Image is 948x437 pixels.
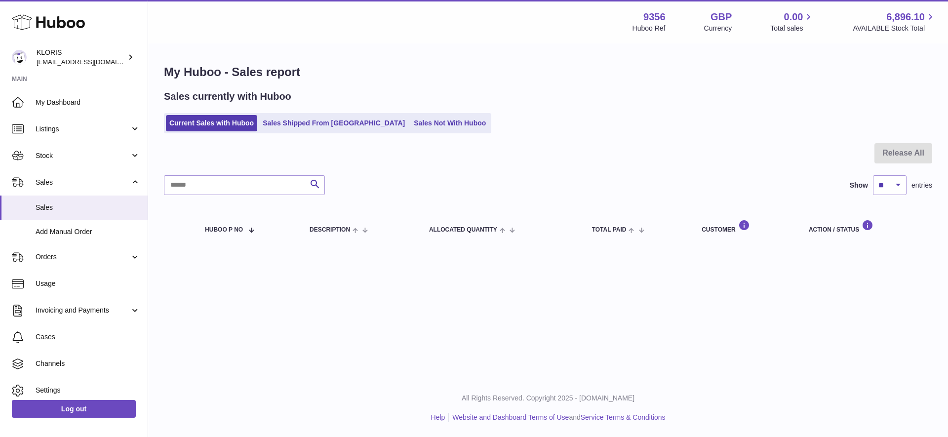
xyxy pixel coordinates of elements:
span: Listings [36,124,130,134]
span: Sales [36,178,130,187]
a: Current Sales with Huboo [166,115,257,131]
a: Sales Shipped From [GEOGRAPHIC_DATA] [259,115,408,131]
label: Show [850,181,868,190]
span: Description [310,227,350,233]
span: 6,896.10 [886,10,925,24]
span: Stock [36,151,130,160]
span: Add Manual Order [36,227,140,237]
strong: 9356 [643,10,666,24]
a: 6,896.10 AVAILABLE Stock Total [853,10,936,33]
span: My Dashboard [36,98,140,107]
span: Settings [36,386,140,395]
p: All Rights Reserved. Copyright 2025 - [DOMAIN_NAME] [156,394,940,403]
span: AVAILABLE Stock Total [853,24,936,33]
h2: Sales currently with Huboo [164,90,291,103]
div: Customer [702,220,789,233]
span: Usage [36,279,140,288]
span: 0.00 [784,10,803,24]
a: 0.00 Total sales [770,10,814,33]
div: Currency [704,24,732,33]
div: Huboo Ref [632,24,666,33]
span: Total sales [770,24,814,33]
span: Orders [36,252,130,262]
img: huboo@kloriscbd.com [12,50,27,65]
span: Huboo P no [205,227,243,233]
span: Channels [36,359,140,368]
a: Help [431,413,445,421]
strong: GBP [711,10,732,24]
a: Log out [12,400,136,418]
span: Sales [36,203,140,212]
span: entries [911,181,932,190]
div: KLORIS [37,48,125,67]
a: Website and Dashboard Terms of Use [452,413,569,421]
li: and [449,413,665,422]
span: [EMAIL_ADDRESS][DOMAIN_NAME] [37,58,145,66]
span: Cases [36,332,140,342]
span: Invoicing and Payments [36,306,130,315]
h1: My Huboo - Sales report [164,64,932,80]
div: Action / Status [809,220,922,233]
span: ALLOCATED Quantity [429,227,497,233]
span: Total paid [592,227,627,233]
a: Sales Not With Huboo [410,115,489,131]
a: Service Terms & Conditions [581,413,666,421]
